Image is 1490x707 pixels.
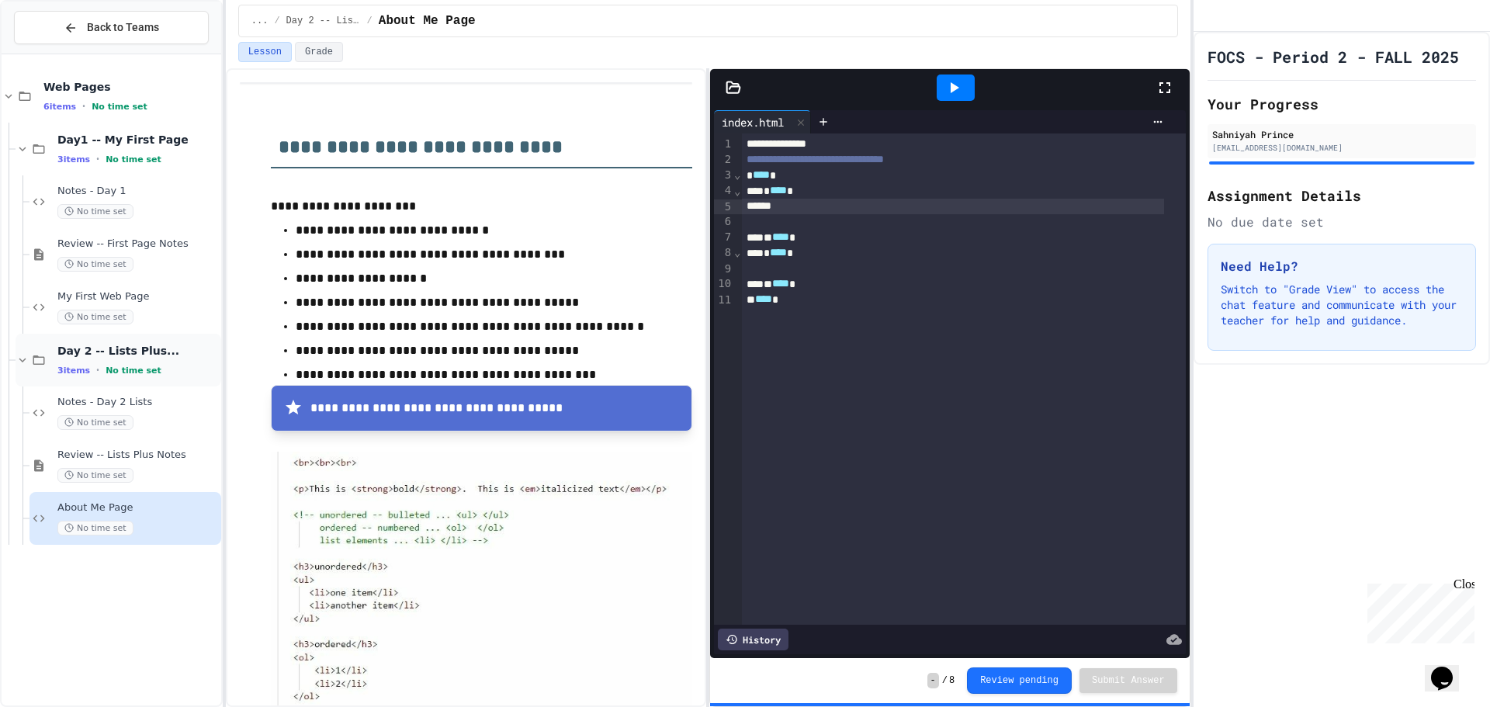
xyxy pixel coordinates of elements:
div: History [718,629,788,650]
div: index.html [714,114,792,130]
iframe: chat widget [1361,577,1474,643]
span: About Me Page [57,501,218,515]
span: / [274,15,279,27]
span: Notes - Day 2 Lists [57,396,218,409]
button: Lesson [238,42,292,62]
span: About Me Page [379,12,476,30]
div: 9 [714,262,733,277]
span: No time set [57,415,133,430]
span: Fold line [733,246,741,258]
h1: FOCS - Period 2 - FALL 2025 [1208,46,1459,68]
span: 6 items [43,102,76,112]
div: 5 [714,199,733,215]
button: Grade [295,42,343,62]
span: No time set [92,102,147,112]
span: No time set [57,204,133,219]
div: 2 [714,152,733,168]
button: Back to Teams [14,11,209,44]
h3: Need Help? [1221,257,1463,276]
span: • [96,153,99,165]
span: 3 items [57,154,90,165]
div: 11 [714,293,733,308]
div: [EMAIL_ADDRESS][DOMAIN_NAME] [1212,142,1471,154]
span: Submit Answer [1092,674,1165,687]
span: No time set [57,310,133,324]
span: 8 [949,674,955,687]
div: Chat with us now!Close [6,6,107,99]
span: Fold line [733,185,741,197]
span: Day 2 -- Lists Plus... [57,344,218,358]
div: 4 [714,183,733,199]
span: No time set [57,257,133,272]
span: Day1 -- My First Page [57,133,218,147]
span: No time set [57,521,133,535]
div: 8 [714,245,733,261]
span: 3 items [57,366,90,376]
div: Sahniyah Prince [1212,127,1471,141]
span: Review -- First Page Notes [57,237,218,251]
span: / [367,15,372,27]
div: 1 [714,137,733,152]
div: No due date set [1208,213,1476,231]
span: No time set [106,154,161,165]
span: Web Pages [43,80,218,94]
span: My First Web Page [57,290,218,303]
p: Switch to "Grade View" to access the chat feature and communicate with your teacher for help and ... [1221,282,1463,328]
div: 3 [714,168,733,183]
div: index.html [714,110,811,133]
span: • [96,364,99,376]
span: No time set [106,366,161,376]
span: Back to Teams [87,19,159,36]
span: • [82,100,85,113]
span: Day 2 -- Lists Plus... [286,15,361,27]
span: / [942,674,948,687]
span: Fold line [733,168,741,181]
div: 6 [714,214,733,230]
iframe: chat widget [1425,645,1474,691]
span: - [927,673,939,688]
span: Review -- Lists Plus Notes [57,449,218,462]
span: No time set [57,468,133,483]
h2: Assignment Details [1208,185,1476,206]
div: 10 [714,276,733,292]
span: Notes - Day 1 [57,185,218,198]
button: Submit Answer [1079,668,1177,693]
h2: Your Progress [1208,93,1476,115]
button: Review pending [967,667,1072,694]
span: ... [251,15,269,27]
div: 7 [714,230,733,245]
